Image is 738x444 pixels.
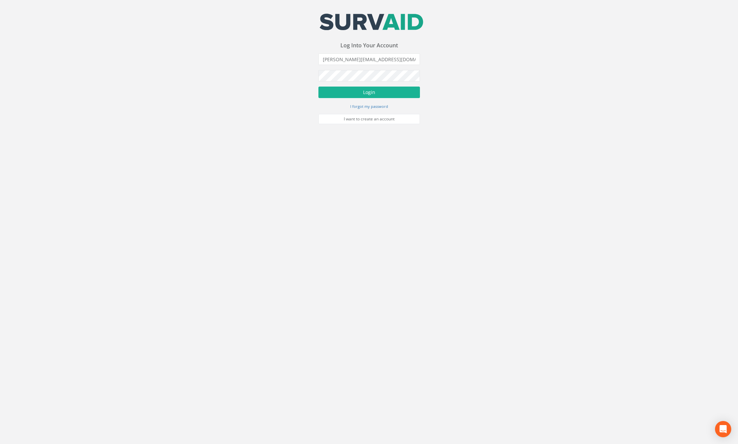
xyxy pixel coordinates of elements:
[318,87,420,98] button: Login
[350,104,388,109] small: I forgot my password
[318,53,420,65] input: Email
[350,103,388,109] a: I forgot my password
[318,43,420,49] h3: Log Into Your Account
[715,421,731,437] div: Open Intercom Messenger
[318,114,420,124] a: I want to create an account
